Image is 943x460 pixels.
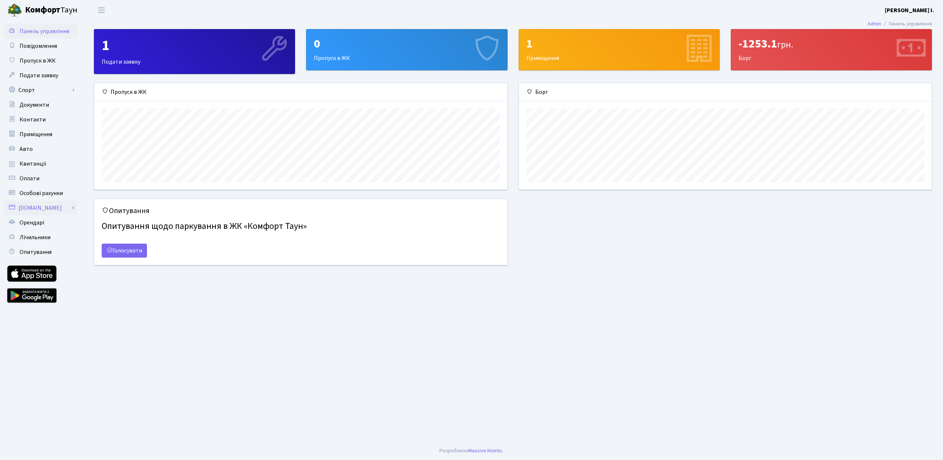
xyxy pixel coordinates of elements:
[4,142,77,156] a: Авто
[20,116,46,124] span: Контакти
[314,37,499,51] div: 0
[439,447,468,454] a: Розроблено
[20,42,57,50] span: Повідомлення
[20,27,69,35] span: Панель управління
[519,29,720,70] a: 1Приміщення
[526,37,712,51] div: 1
[25,4,77,17] span: Таун
[20,189,63,197] span: Особові рахунки
[7,3,22,18] img: logo.png
[4,215,77,230] a: Орендарі
[731,29,932,70] div: Борг
[102,37,287,54] div: 1
[881,20,932,28] li: Панель управління
[867,20,881,28] a: Admin
[439,447,504,455] div: .
[777,38,793,51] span: грн.
[102,218,500,235] h4: Опитування щодо паркування в ЖК «Комфорт Таун»
[4,127,77,142] a: Приміщення
[92,4,111,16] button: Переключити навігацію
[4,98,77,112] a: Документи
[519,29,719,70] div: Приміщення
[306,29,507,70] a: 0Пропуск в ЖК
[856,16,943,32] nav: breadcrumb
[4,186,77,201] a: Особові рахунки
[20,130,52,138] span: Приміщення
[20,219,44,227] span: Орендарі
[4,230,77,245] a: Лічильники
[20,174,39,183] span: Оплати
[94,83,507,101] div: Пропуск в ЖК
[94,29,295,74] a: 1Подати заявку
[94,29,295,74] div: Подати заявку
[20,160,46,168] span: Квитанції
[4,201,77,215] a: [DOMAIN_NAME]
[102,244,147,258] a: Голосувати
[20,71,58,79] span: Подати заявку
[885,6,934,15] a: [PERSON_NAME] І.
[4,39,77,53] a: Повідомлення
[4,112,77,127] a: Контакти
[519,83,932,101] div: Борг
[4,83,77,98] a: Спорт
[20,101,49,109] span: Документи
[20,248,52,256] span: Опитування
[20,145,33,153] span: Авто
[20,57,56,65] span: Пропуск в ЖК
[468,447,502,454] a: Massive Kinetic
[25,4,60,16] b: Комфорт
[20,233,50,241] span: Лічильники
[4,24,77,39] a: Панель управління
[4,53,77,68] a: Пропуск в ЖК
[4,245,77,259] a: Опитування
[306,29,507,70] div: Пропуск в ЖК
[739,37,924,51] div: -1253.1
[4,171,77,186] a: Оплати
[4,68,77,83] a: Подати заявку
[885,6,934,14] b: [PERSON_NAME] І.
[4,156,77,171] a: Квитанції
[102,206,500,215] h5: Опитування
